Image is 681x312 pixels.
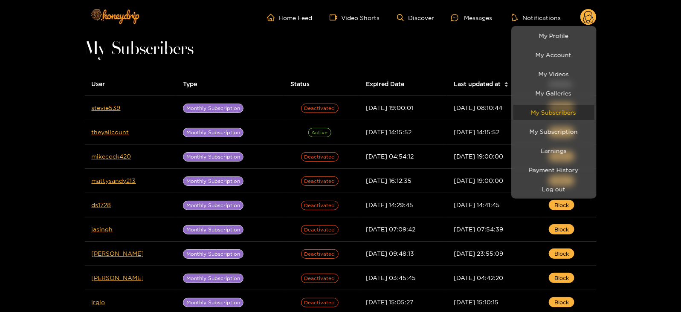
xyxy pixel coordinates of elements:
a: My Videos [513,66,594,81]
a: My Account [513,47,594,62]
a: My Profile [513,28,594,43]
a: My Galleries [513,86,594,101]
a: Earnings [513,143,594,158]
a: My Subscription [513,124,594,139]
a: My Subscribers [513,105,594,120]
button: Log out [513,182,594,196]
a: Payment History [513,162,594,177]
